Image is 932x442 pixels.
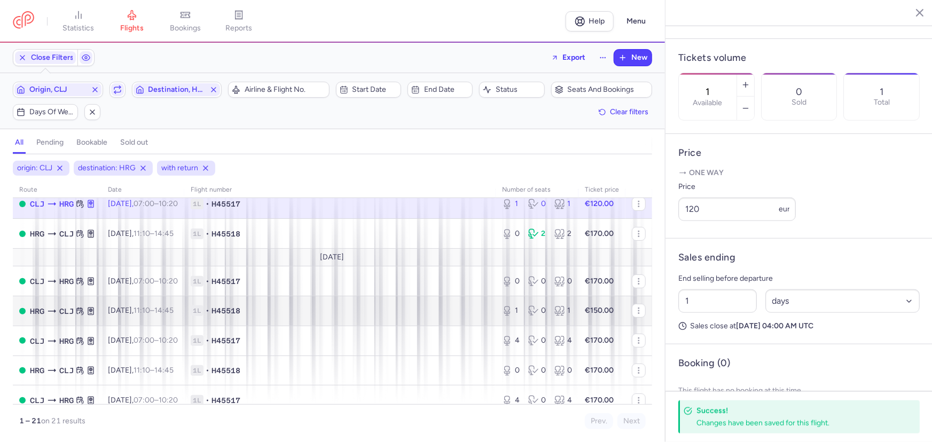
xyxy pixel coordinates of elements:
[696,406,896,416] h4: Success!
[678,378,920,404] p: This flight has no booking at this time.
[554,335,572,346] div: 4
[874,98,890,107] p: Total
[796,86,802,97] p: 0
[479,82,544,98] button: Status
[696,418,896,428] div: Changes have been saved for this flight.
[134,277,154,286] time: 07:00
[108,277,178,286] span: [DATE],
[78,163,136,173] span: destination: HRG
[30,335,44,347] span: Cluj Napoca International Airport, Cluj-Napoca, Romania
[159,396,178,405] time: 10:20
[562,53,585,61] span: Export
[120,23,144,33] span: flights
[13,104,78,120] button: Days of week
[206,365,209,376] span: •
[528,395,546,406] div: 0
[30,365,44,376] span: Hurghada, Hurghada, Egypt
[191,276,203,287] span: 1L
[678,272,920,285] p: End selling before departure
[59,335,74,347] span: Hurghada, Hurghada, Egypt
[585,396,614,405] strong: €170.00
[134,199,154,208] time: 07:00
[502,305,520,316] div: 1
[554,395,572,406] div: 4
[154,306,174,315] time: 14:45
[678,251,735,264] h4: Sales ending
[29,85,87,94] span: Origin, CLJ
[101,182,184,198] th: date
[134,277,178,286] span: –
[191,335,203,346] span: 1L
[568,85,649,94] span: Seats and bookings
[17,163,52,173] span: origin: CLJ
[30,228,44,240] span: Hurghada, Hurghada, Egypt
[154,229,174,238] time: 14:45
[76,138,107,147] h4: bookable
[502,199,520,209] div: 1
[502,395,520,406] div: 4
[693,99,722,107] label: Available
[59,365,74,376] span: Cluj Napoca International Airport, Cluj-Napoca, Romania
[134,336,154,345] time: 07:00
[52,10,105,33] a: statistics
[528,199,546,209] div: 0
[59,198,74,210] span: Hurghada, Hurghada, Egypt
[617,413,646,429] button: Next
[678,180,796,193] label: Price
[13,82,103,98] button: Origin, CLJ
[30,394,44,406] span: Cluj Napoca International Airport, Cluj-Napoca, Romania
[191,395,203,406] span: 1L
[191,365,203,376] span: 1L
[108,396,178,405] span: [DATE],
[30,275,44,287] span: Cluj Napoca International Airport, Cluj-Napoca, Romania
[206,335,209,346] span: •
[336,82,401,98] button: Start date
[134,306,150,315] time: 11:10
[19,201,26,207] span: OPEN
[59,228,74,240] span: Cluj Napoca International Airport, Cluj-Napoca, Romania
[59,305,74,317] span: CLJ
[678,289,757,313] input: ##
[159,199,178,208] time: 10:20
[108,229,174,238] span: [DATE],
[206,228,209,239] span: •
[134,336,178,345] span: –
[134,366,174,375] span: –
[108,306,174,315] span: [DATE],
[29,108,74,116] span: Days of week
[212,228,240,239] span: H45518
[320,253,344,262] span: [DATE]
[554,276,572,287] div: 0
[585,277,614,286] strong: €170.00
[736,321,813,330] strong: [DATE] 04:00 AM UTC
[212,305,240,316] span: H45518
[353,85,397,94] span: Start date
[161,163,198,173] span: with return
[19,416,41,425] strong: 1 – 21
[19,337,26,344] span: OPEN
[13,182,101,198] th: route
[502,335,520,346] div: 4
[105,10,159,33] a: flights
[528,305,546,316] div: 0
[245,85,326,94] span: Airline & Flight No.
[31,53,74,62] span: Close Filters
[19,231,26,237] span: OPEN
[620,11,652,31] button: Menu
[496,85,541,94] span: Status
[15,138,24,147] h4: all
[212,395,240,406] span: H45517
[792,98,806,107] p: Sold
[206,305,209,316] span: •
[585,306,614,315] strong: €150.00
[170,23,201,33] span: bookings
[206,199,209,209] span: •
[108,336,178,345] span: [DATE],
[528,335,546,346] div: 0
[148,85,206,94] span: Destination, HRG
[134,306,174,315] span: –
[585,336,614,345] strong: €170.00
[206,395,209,406] span: •
[544,49,592,66] button: Export
[585,413,613,429] button: Prev.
